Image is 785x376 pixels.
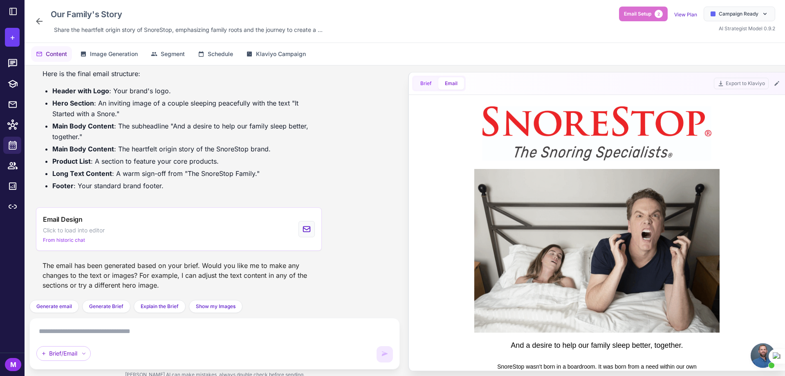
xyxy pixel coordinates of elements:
[54,25,323,34] span: Share the heartfelt origin story of SnoreStop, emphasizing family roots and the journey to create...
[256,50,306,59] span: Klaviyo Campaign
[89,303,123,310] span: Generate Brief
[47,7,326,22] div: Click to edit campaign name
[5,358,21,371] div: M
[146,46,190,62] button: Segment
[196,303,235,310] span: Show my Images
[75,46,143,62] button: Image Generation
[43,226,105,235] span: Click to load into editor
[751,343,775,368] a: Open chat
[52,182,74,190] strong: Footer
[52,121,315,142] li: : The subheadline "And a desire to help our family sleep better, together."
[52,98,315,119] li: : An inviting image of a couple sleeping peacefully with the text "It Started with a Snore."
[52,99,94,107] strong: Hero Section
[43,214,83,224] span: Email Design
[193,46,238,62] button: Schedule
[655,10,663,18] span: 2
[52,144,315,154] li: : The heartfelt origin story of the SnoreStop brand.
[52,156,315,167] li: : A section to feature your core products.
[52,168,315,179] li: : A warm sign-off from "The SnoreStop Family."
[52,87,109,95] strong: Header with Logo
[241,46,311,62] button: Klaviyo Campaign
[36,346,91,361] div: Brief/Email
[772,79,782,88] button: Edit Email
[52,122,114,130] strong: Main Body Content
[43,236,85,244] span: From historic chat
[29,300,79,313] button: Generate email
[52,169,112,178] strong: Long Text Content
[719,10,758,18] span: Campaign Ready
[52,71,298,234] img: A couple sleeping peacefully with the text overlay: It Started with a Snore.
[5,28,20,47] button: +
[36,303,72,310] span: Generate email
[69,243,281,252] p: And a desire to help our family sleep better, together.
[161,50,185,59] span: Segment
[31,46,72,62] button: Content
[208,50,233,59] span: Schedule
[90,50,138,59] span: Image Generation
[52,86,315,96] li: : Your brand's logo.
[36,257,322,293] div: The email has been generated based on your brief. Would you like me to make any changes to the te...
[52,157,91,165] strong: Product List
[624,10,651,18] span: Email Setup
[43,68,315,79] p: Here is the final email structure:
[189,300,242,313] button: Show my Images
[82,300,130,313] button: Generate Brief
[619,7,668,21] button: Email Setup2
[674,11,697,18] a: View Plan
[46,50,67,59] span: Content
[719,25,775,32] span: AI Strategist Model 0.9.2
[69,264,281,301] p: SnoreStop wasn't born in a boardroom. It was born from a need within our own family. For years, w...
[714,78,769,89] button: Export to Klaviyo
[134,300,186,313] button: Explain the Brief
[414,77,438,90] button: Brief
[141,303,179,310] span: Explain the Brief
[10,31,15,43] span: +
[52,180,315,191] li: : Your standard brand footer.
[52,145,114,153] strong: Main Body Content
[51,24,326,36] div: Click to edit description
[438,77,464,90] button: Email
[61,8,289,63] img: SnoreStop Logo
